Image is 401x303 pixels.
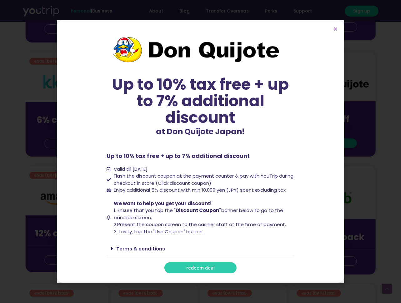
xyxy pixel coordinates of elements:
span: Enjoy additional 5% discount with min 10,000 yen (JPY) spent excluding tax [112,187,286,194]
span: Valid till [DATE] [114,166,148,172]
div: Up to 10% tax free + up to 7% additional discount [107,76,294,126]
p: at Don Quijote Japan! [107,126,294,138]
span: 1. Ensure that you t [114,207,157,214]
div: Terms & conditions [107,241,294,256]
span: We want to help you get your discount! [114,200,212,207]
span: ap the " [157,207,176,214]
a: Close [333,27,338,31]
b: oupon" [203,207,221,214]
span: Flash the discount coupon at the payment counter & pay with YouTrip during checkout in store (Cli... [112,173,294,187]
p: Up to 10% tax free + up to 7% additional discount [107,152,294,160]
a: redeem deal [164,262,237,273]
span: banner [203,207,238,214]
span: Present the coupon screen to the cashier staff at the time of payment. 3. Lastly, tap the "Use Co... [112,200,294,235]
span: 2. [114,221,117,228]
span: below to go to the barcode screen. [114,207,283,221]
b: Discount C [176,207,203,214]
a: Terms & conditions [117,245,165,252]
span: redeem deal [186,265,215,270]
